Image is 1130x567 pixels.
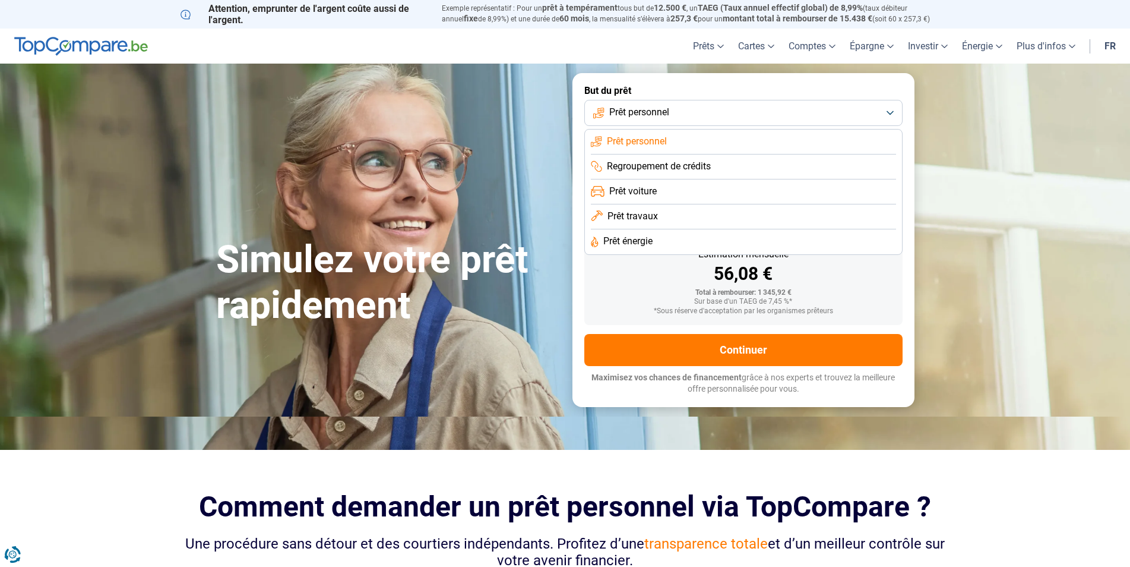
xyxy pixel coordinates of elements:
button: Prêt personnel [584,100,903,126]
a: Cartes [731,29,781,64]
a: Énergie [955,29,1009,64]
p: grâce à nos experts et trouvez la meilleure offre personnalisée pour vous. [584,372,903,395]
p: Exemple représentatif : Pour un tous but de , un (taux débiteur annuel de 8,99%) et une durée de ... [442,3,950,24]
span: fixe [464,14,478,23]
a: Plus d'infos [1009,29,1082,64]
div: Estimation mensuelle [594,250,893,259]
span: montant total à rembourser de 15.438 € [723,14,872,23]
span: Prêt voiture [609,185,657,198]
button: Continuer [584,334,903,366]
span: transparence totale [644,535,768,552]
span: Prêt personnel [607,135,667,148]
h1: Simulez votre prêt rapidement [216,237,558,329]
a: Investir [901,29,955,64]
label: But du prêt [584,85,903,96]
span: TAEG (Taux annuel effectif global) de 8,99% [698,3,863,12]
span: prêt à tempérament [542,3,618,12]
h2: Comment demander un prêt personnel via TopCompare ? [181,490,950,523]
p: Attention, emprunter de l'argent coûte aussi de l'argent. [181,3,428,26]
img: TopCompare [14,37,148,56]
a: fr [1097,29,1123,64]
span: Regroupement de crédits [607,160,711,173]
span: Maximisez vos chances de financement [591,373,742,382]
span: Prêt travaux [607,210,658,223]
div: Sur base d'un TAEG de 7,45 %* [594,298,893,306]
a: Comptes [781,29,843,64]
a: Prêts [686,29,731,64]
span: Prêt énergie [603,235,653,248]
a: Épargne [843,29,901,64]
span: 60 mois [559,14,589,23]
div: 56,08 € [594,265,893,283]
div: *Sous réserve d'acceptation par les organismes prêteurs [594,307,893,316]
span: 12.500 € [654,3,686,12]
div: Total à rembourser: 1 345,92 € [594,289,893,297]
span: 257,3 € [670,14,698,23]
span: Prêt personnel [609,106,669,119]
